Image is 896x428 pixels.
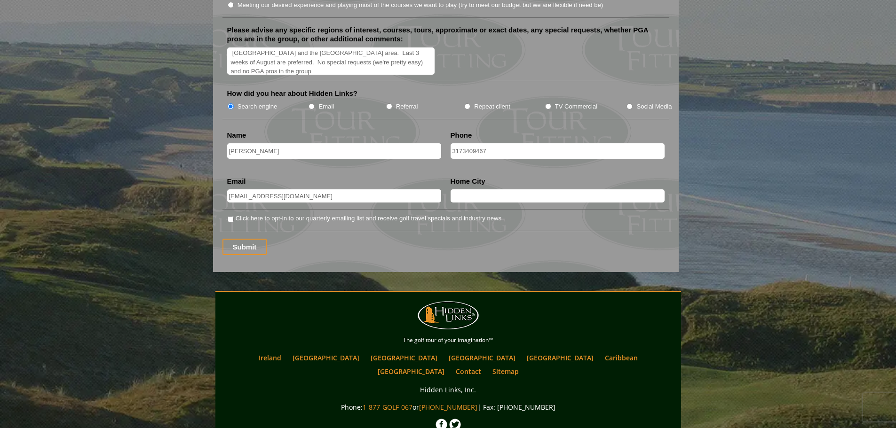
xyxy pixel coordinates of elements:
[636,102,672,111] label: Social Media
[363,403,412,412] a: 1-877-GOLF-067
[396,102,418,111] label: Referral
[218,384,679,396] p: Hidden Links, Inc.
[254,351,286,365] a: Ireland
[555,102,597,111] label: TV Commercial
[419,403,477,412] a: [PHONE_NUMBER]
[238,0,603,10] label: Meeting our desired experience and playing most of the courses we want to play (try to meet our b...
[288,351,364,365] a: [GEOGRAPHIC_DATA]
[227,25,665,44] label: Please advise any specific regions of interest, courses, tours, approximate or exact dates, any s...
[227,131,246,140] label: Name
[227,89,358,98] label: How did you hear about Hidden Links?
[600,351,642,365] a: Caribbean
[488,365,523,378] a: Sitemap
[218,335,679,345] p: The golf tour of your imagination™
[238,102,278,111] label: Search engine
[373,365,449,378] a: [GEOGRAPHIC_DATA]
[366,351,442,365] a: [GEOGRAPHIC_DATA]
[218,401,679,413] p: Phone: or | Fax: [PHONE_NUMBER]
[522,351,598,365] a: [GEOGRAPHIC_DATA]
[236,214,501,223] label: Click here to opt-in to our quarterly emailing list and receive golf travel specials and industry...
[227,177,246,186] label: Email
[444,351,520,365] a: [GEOGRAPHIC_DATA]
[451,365,486,378] a: Contact
[451,177,485,186] label: Home City
[474,102,510,111] label: Repeat client
[222,239,267,255] input: Submit
[318,102,334,111] label: Email
[451,131,472,140] label: Phone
